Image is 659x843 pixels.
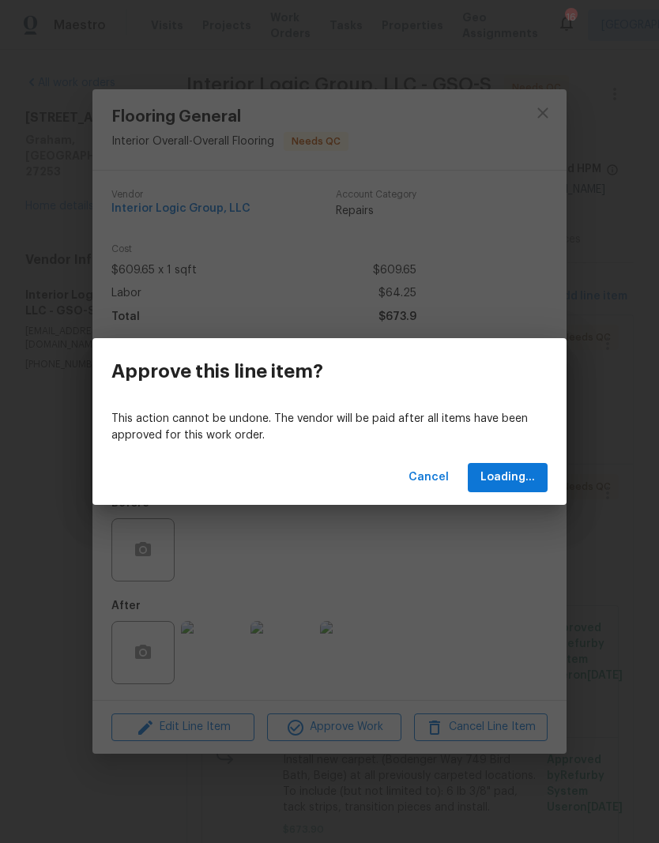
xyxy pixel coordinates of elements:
button: Cancel [402,463,455,492]
span: Loading... [480,468,535,487]
p: This action cannot be undone. The vendor will be paid after all items have been approved for this... [111,411,548,444]
h3: Approve this line item? [111,360,323,382]
button: Loading... [468,463,548,492]
span: Cancel [409,468,449,487]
